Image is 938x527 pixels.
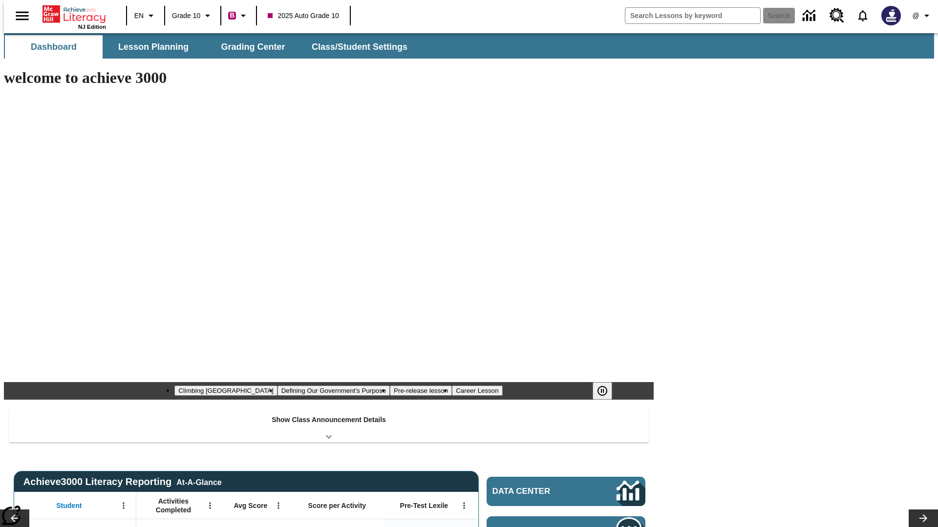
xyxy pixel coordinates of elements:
span: EN [134,11,144,21]
button: Slide 3 Pre-release lesson [390,385,452,396]
button: Dashboard [5,35,103,59]
button: Slide 1 Climbing Mount Tai [174,385,277,396]
a: Data Center [797,2,824,29]
a: Home [43,4,106,24]
span: Grade 10 [172,11,200,21]
button: Language: EN, Select a language [130,7,161,24]
h1: welcome to achieve 3000 [4,69,654,87]
div: SubNavbar [4,33,934,59]
span: 2025 Auto Grade 10 [268,11,339,21]
button: Open Menu [271,498,286,513]
span: Score per Activity [308,501,366,510]
button: Profile/Settings [907,7,938,24]
button: Open side menu [8,1,37,30]
div: Show Class Announcement Details [9,409,649,443]
button: Grade: Grade 10, Select a grade [168,7,217,24]
button: Slide 2 Defining Our Government's Purpose [277,385,390,396]
input: search field [625,8,760,23]
div: At-A-Glance [176,476,221,487]
a: Notifications [850,3,875,28]
button: Slide 4 Career Lesson [452,385,502,396]
button: Lesson carousel, Next [909,509,938,527]
div: SubNavbar [4,35,416,59]
span: Data Center [492,486,584,496]
button: Lesson Planning [105,35,202,59]
button: Class/Student Settings [304,35,415,59]
button: Boost Class color is violet red. Change class color [224,7,253,24]
div: Home [43,3,106,30]
button: Open Menu [116,498,131,513]
span: Student [56,501,82,510]
a: Data Center [487,477,645,506]
button: Pause [593,382,612,400]
a: Resource Center, Will open in new tab [824,2,850,29]
span: NJ Edition [78,24,106,30]
span: Achieve3000 Literacy Reporting [23,476,222,487]
p: Show Class Announcement Details [272,415,386,425]
div: Pause [593,382,622,400]
span: Activities Completed [141,497,206,514]
span: Avg Score [234,501,267,510]
button: Open Menu [457,498,471,513]
span: B [230,9,234,21]
img: Avatar [881,6,901,25]
span: Pre-Test Lexile [400,501,448,510]
button: Select a new avatar [875,3,907,28]
button: Open Menu [203,498,217,513]
span: @ [912,11,919,21]
button: Grading Center [204,35,302,59]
